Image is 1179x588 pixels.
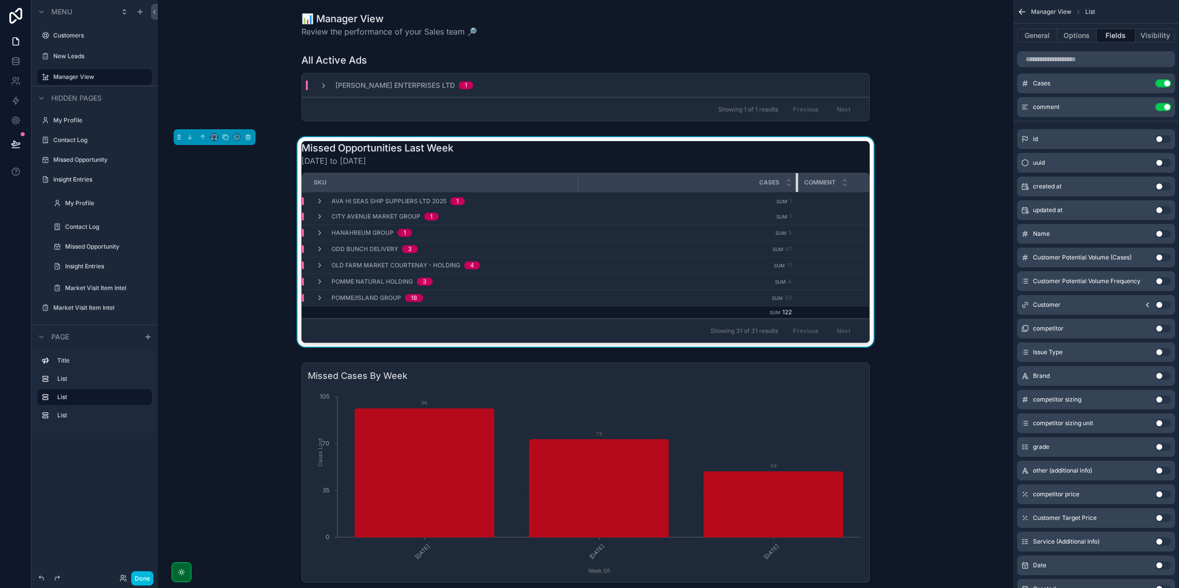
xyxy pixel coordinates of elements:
span: competitor sizing [1033,396,1081,404]
label: Title [57,357,144,365]
span: Hanahreum Group [332,229,394,237]
small: Sum [770,310,780,315]
span: Cases [759,179,779,186]
small: Sum [773,247,783,252]
span: competitor sizing unit [1033,419,1093,427]
label: My Profile [65,199,146,207]
label: My Profile [53,116,146,124]
span: 41 [785,245,792,253]
span: comment [1033,103,1060,111]
label: Contact Log [53,136,146,144]
span: Customer [1033,301,1061,309]
label: List [57,375,144,383]
small: Sum [776,199,787,204]
div: 3 [423,278,427,286]
span: 4 [788,278,792,285]
button: Options [1057,29,1097,42]
button: Fields [1097,29,1136,42]
span: Ava Hi Seas Ship Suppliers Ltd 2025 [332,197,446,205]
small: Sum [775,230,786,236]
label: Contact Log [65,223,146,231]
span: Customer Target Price [1033,514,1097,522]
span: 122 [782,308,792,316]
div: 1 [456,197,459,205]
div: 18 [411,294,417,302]
span: Comment [804,179,836,186]
span: City Avenue Market Group [332,213,420,220]
label: Manager View [53,73,146,81]
span: [PERSON_NAME] Enterprises Ltd [335,80,455,90]
button: Visibility [1136,29,1175,42]
span: created at [1033,183,1062,190]
span: Menu [51,7,72,17]
span: 1 [789,213,792,220]
label: Market Visit Item Intel [65,284,146,292]
span: Name [1033,230,1050,238]
span: id [1033,135,1038,143]
small: Sum [776,214,787,220]
button: Done [131,571,153,586]
span: Cases [1033,79,1050,87]
div: 3 [408,245,412,253]
label: Insight Entries [53,176,146,184]
label: List [57,411,144,419]
span: other (additional info) [1033,467,1092,475]
label: New Leads [53,52,146,60]
h1: Missed Opportunities Last Week [301,141,453,155]
label: Missed Opportunity [53,156,146,164]
div: 4 [470,261,474,269]
span: Page [51,332,69,342]
span: Showing 31 of 31 results [710,327,778,335]
span: grade [1033,443,1049,451]
span: SKU [314,179,327,186]
span: Brand [1033,372,1050,380]
span: uuid [1033,159,1045,167]
div: 1 [430,213,433,220]
small: Sum [772,295,783,301]
span: updated at [1033,206,1063,214]
span: 11 [787,261,792,269]
span: Service (Additional Info) [1033,538,1100,546]
span: List [1085,8,1095,16]
span: Pomme Natural Holding [332,278,413,286]
span: Customer Potential Volume Frequency [1033,277,1141,285]
span: Hidden pages [51,93,102,103]
span: 59 [785,294,792,301]
div: 1 [465,81,467,89]
span: Manager View [1031,8,1071,16]
label: Customers [53,32,146,39]
span: [DATE] to [DATE] [301,155,453,167]
span: Old Farm Market Courtenay - Holding [332,261,460,269]
span: Date [1033,561,1046,569]
span: Issue Type [1033,348,1063,356]
label: Insight Entries [65,262,146,270]
span: Showing 1 of 1 results [718,106,778,113]
span: Customer Potential Volume (Cases) [1033,254,1132,261]
span: Pomme/Island Group [332,294,401,302]
small: Sum [774,263,785,268]
button: General [1017,29,1057,42]
span: Odd Bunch Delivery [332,245,398,253]
label: Missed Opportunity [65,243,146,251]
span: competitor [1033,325,1064,332]
div: 1 [404,229,406,237]
small: Sum [775,279,786,285]
div: scrollable content [32,348,158,433]
span: 1 [789,197,792,205]
label: Market Visit Item Intel [53,304,146,312]
span: competitor price [1033,490,1079,498]
span: 5 [788,229,792,236]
